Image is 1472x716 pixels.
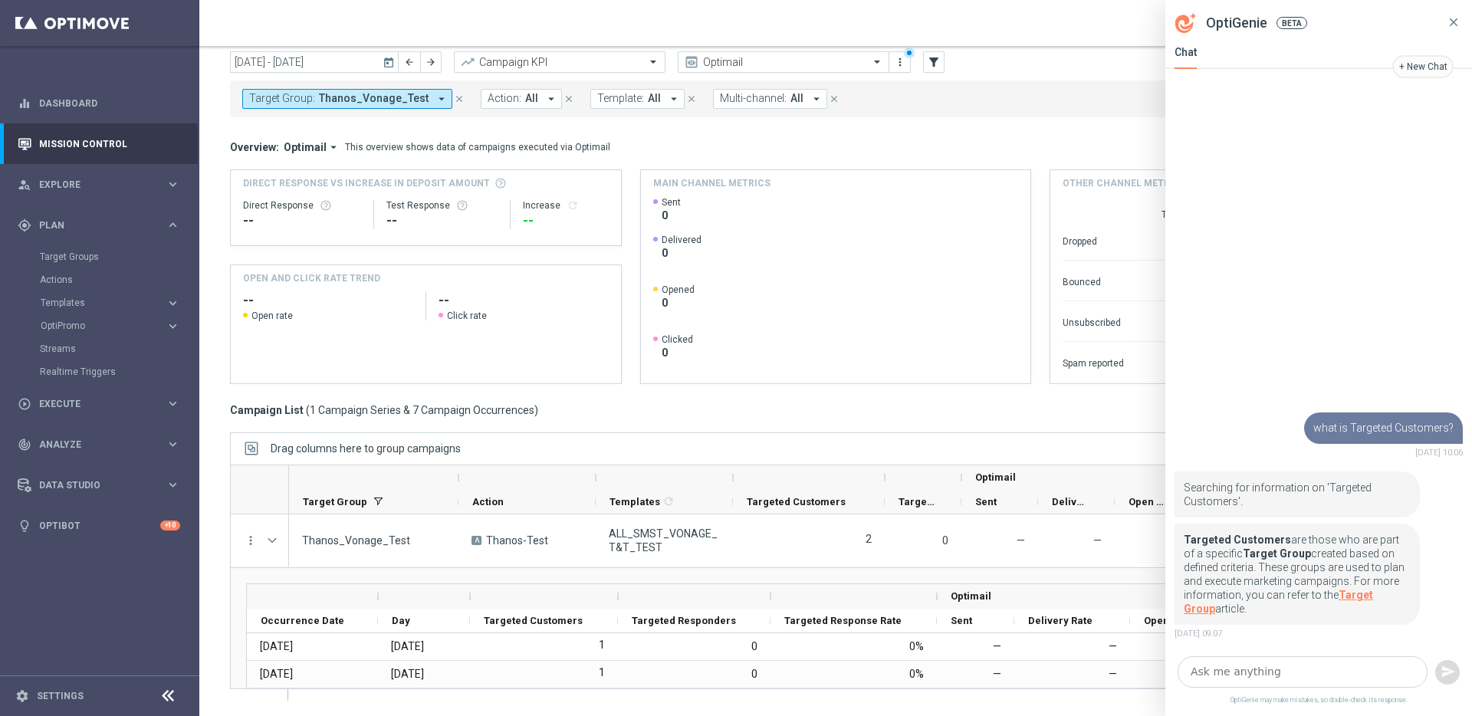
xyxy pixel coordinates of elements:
[18,478,166,492] div: Data Studio
[488,92,521,105] span: Action:
[892,53,908,71] button: more_vert
[525,92,538,105] span: All
[923,51,945,73] button: filter_alt
[249,92,315,105] span: Target Group:
[18,505,180,546] div: Optibot
[392,615,410,626] span: Day
[1130,633,1234,660] div: —
[975,496,997,507] span: Sent
[590,89,685,109] button: Template: All arrow_drop_down
[909,639,924,653] div: 0%
[18,438,31,452] i: track_changes
[523,199,608,212] div: Increase
[1142,309,1182,333] div: 0
[1184,534,1291,546] span: Targeted Customers
[17,438,181,451] button: track_changes Analyze keyboard_arrow_right
[166,437,180,452] i: keyboard_arrow_right
[1399,61,1447,74] div: + New Chat
[1142,228,1182,252] div: 0
[18,178,31,192] i: person_search
[1129,496,1165,507] span: Open Rate
[243,176,490,190] span: Direct Response VS Increase In Deposit Amount
[18,397,31,411] i: play_circle_outline
[40,360,198,383] div: Realtime Triggers
[40,251,159,263] a: Target Groups
[1243,547,1311,560] span: Target Group
[481,89,562,109] button: Action: All arrow_drop_down
[244,534,258,547] button: more_vert
[17,520,181,532] div: lightbulb Optibot +10
[599,638,605,652] label: 1
[260,639,293,653] div: 06 Oct 2025
[243,271,380,285] h4: OPEN AND CLICK RATE TREND
[261,615,344,626] span: Occurrence Date
[662,284,695,296] span: Opened
[40,268,198,291] div: Actions
[41,321,150,330] span: OptiPromo
[951,590,991,602] span: Optimail
[230,403,538,417] h3: Campaign List
[899,496,935,507] span: Targeted Responders
[662,495,675,507] i: refresh
[17,179,181,191] button: person_search Explore keyboard_arrow_right
[678,51,889,73] ng-select: Optimail
[632,615,736,626] span: Targeted Responders
[562,90,576,107] button: close
[660,493,675,510] span: Calculate column
[784,615,902,626] span: Targeted Response Rate
[39,505,160,546] a: Optibot
[790,92,803,105] span: All
[1130,661,1234,688] div: —
[534,403,538,417] span: )
[460,54,475,70] i: trending_up
[39,123,180,164] a: Mission Control
[166,218,180,232] i: keyboard_arrow_right
[720,92,787,105] span: Multi-channel:
[609,496,660,507] span: Templates
[17,398,181,410] button: play_circle_outline Execute keyboard_arrow_right
[599,665,605,679] label: 1
[166,319,180,333] i: keyboard_arrow_right
[567,199,579,212] button: refresh
[1142,209,1182,221] div: Total
[18,123,180,164] div: Mission Control
[1165,694,1472,716] span: OptiGenie may make mistakes, so double-check its response.
[563,94,574,104] i: close
[18,178,166,192] div: Explore
[1052,496,1089,507] span: Delivery Rate
[271,442,461,455] span: Drag columns here to group campaigns
[662,346,693,360] span: 0
[243,212,361,230] div: --
[18,397,166,411] div: Execute
[454,51,665,73] ng-select: Campaign KPI
[17,97,181,110] button: equalizer Dashboard
[1063,309,1124,333] div: Unsubscribed
[662,196,681,209] span: Sent
[420,51,442,73] button: arrow_forward
[243,199,361,212] div: Direct Response
[667,92,681,106] i: arrow_drop_down
[391,667,424,681] div: Tuesday
[484,615,583,626] span: Targeted Customers
[751,639,757,653] div: 0
[18,97,31,110] i: equalizer
[894,56,906,68] i: more_vert
[454,94,465,104] i: close
[1175,46,1197,69] div: Chat
[829,94,839,104] i: close
[166,396,180,411] i: keyboard_arrow_right
[653,176,770,190] h4: Main channel metrics
[1144,615,1193,626] span: Open Rate
[166,478,180,492] i: keyboard_arrow_right
[866,532,872,546] label: 2
[1142,268,1182,293] div: 0
[1063,176,1186,190] h4: Other channel metrics
[1175,628,1420,641] div: [DATE] 09:07
[447,310,487,322] span: Click rate
[435,92,449,106] i: arrow_drop_down
[303,496,367,507] span: Target Group
[251,310,293,322] span: Open rate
